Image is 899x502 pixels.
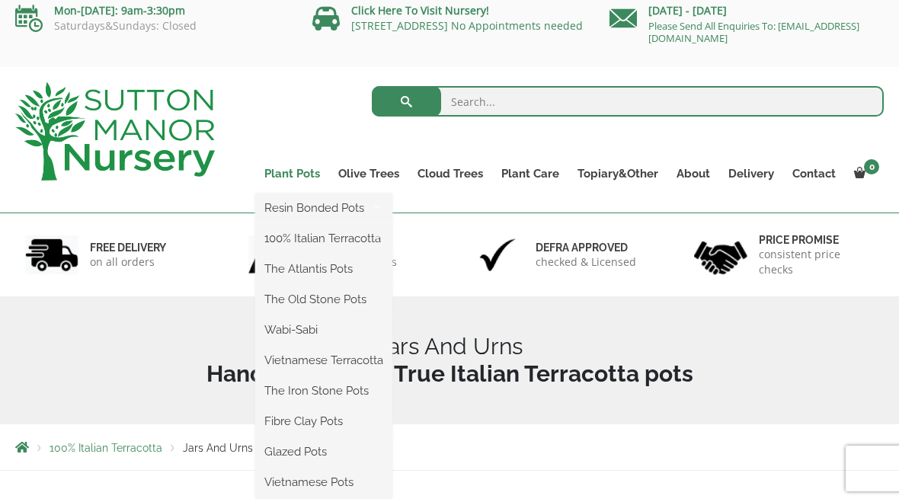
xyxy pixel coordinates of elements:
p: Mon-[DATE]: 9am-3:30pm [15,2,290,20]
a: Cloud Trees [408,163,492,184]
a: The Iron Stone Pots [255,379,392,402]
a: Plant Care [492,163,568,184]
a: Please Send All Enquiries To: [EMAIL_ADDRESS][DOMAIN_NAME] [648,19,859,45]
p: consistent price checks [759,247,875,277]
h6: Defra approved [536,241,636,254]
a: Delivery [719,163,783,184]
a: 100% Italian Terracotta [255,227,392,250]
p: on all orders [90,254,166,270]
a: 0 [845,163,884,184]
nav: Breadcrumbs [15,441,884,453]
a: Vietnamese Pots [255,471,392,494]
a: The Atlantis Pots [255,257,392,280]
p: checked & Licensed [536,254,636,270]
h6: Price promise [759,233,875,247]
img: 2.jpg [248,235,302,274]
span: Jars And Urns [183,442,253,454]
a: Vietnamese Terracotta [255,349,392,372]
a: [STREET_ADDRESS] No Appointments needed [351,18,583,33]
p: Saturdays&Sundays: Closed [15,20,290,32]
a: Contact [783,163,845,184]
img: 1.jpg [25,235,78,274]
a: About [667,163,719,184]
p: [DATE] - [DATE] [609,2,884,20]
input: Search... [372,86,885,117]
h1: Jars And Urns [15,333,884,388]
a: The Old Stone Pots [255,288,392,311]
span: 0 [864,159,879,174]
a: Plant Pots [255,163,329,184]
a: Fibre Clay Pots [255,410,392,433]
h6: FREE DELIVERY [90,241,166,254]
a: 100% Italian Terracotta [50,442,162,454]
img: logo [15,82,215,181]
a: Click Here To Visit Nursery! [351,3,489,18]
img: 3.jpg [471,235,524,274]
a: Glazed Pots [255,440,392,463]
a: Topiary&Other [568,163,667,184]
a: Wabi-Sabi [255,318,392,341]
a: Olive Trees [329,163,408,184]
a: Resin Bonded Pots [255,197,392,219]
img: 4.jpg [694,232,747,278]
